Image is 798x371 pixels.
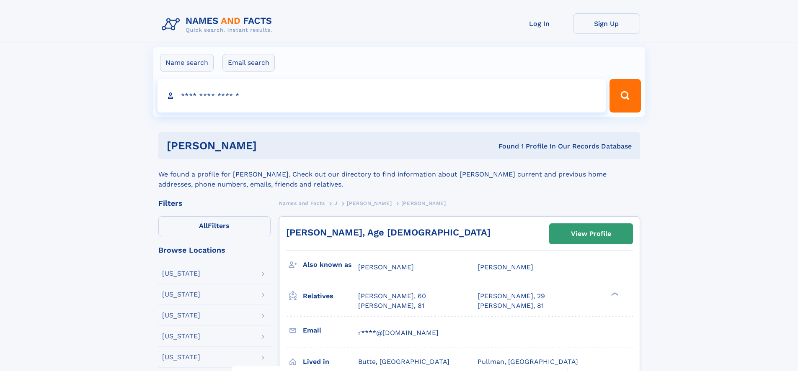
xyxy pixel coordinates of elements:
label: Email search [222,54,275,72]
span: J [334,200,338,206]
div: [US_STATE] [162,354,200,361]
div: Browse Locations [158,246,271,254]
a: Names and Facts [279,198,325,208]
h3: Email [303,323,358,338]
button: Search Button [609,79,640,113]
div: [US_STATE] [162,291,200,298]
span: [PERSON_NAME] [401,200,446,206]
span: All [199,222,208,230]
a: [PERSON_NAME], 81 [358,301,424,310]
div: View Profile [571,224,611,243]
a: Sign Up [573,13,640,34]
span: Butte, [GEOGRAPHIC_DATA] [358,358,449,366]
div: [US_STATE] [162,312,200,319]
a: Log In [506,13,573,34]
img: Logo Names and Facts [158,13,279,36]
a: [PERSON_NAME], 81 [478,301,544,310]
label: Filters [158,216,271,236]
input: search input [158,79,606,113]
a: View Profile [550,224,633,244]
span: [PERSON_NAME] [478,263,533,271]
a: J [334,198,338,208]
h3: Relatives [303,289,358,303]
a: [PERSON_NAME], Age [DEMOGRAPHIC_DATA] [286,227,491,238]
span: [PERSON_NAME] [347,200,392,206]
h1: [PERSON_NAME] [167,141,378,151]
div: [US_STATE] [162,270,200,277]
a: [PERSON_NAME], 60 [358,292,426,301]
div: We found a profile for [PERSON_NAME]. Check out our directory to find information about [PERSON_N... [158,159,640,189]
span: Pullman, [GEOGRAPHIC_DATA] [478,358,578,366]
div: ❯ [609,292,619,297]
h3: Lived in [303,355,358,369]
div: [US_STATE] [162,333,200,340]
a: [PERSON_NAME], 29 [478,292,545,301]
label: Name search [160,54,214,72]
span: [PERSON_NAME] [358,263,414,271]
h3: Also known as [303,258,358,272]
div: Found 1 Profile In Our Records Database [377,142,632,151]
a: [PERSON_NAME] [347,198,392,208]
div: Filters [158,200,271,207]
